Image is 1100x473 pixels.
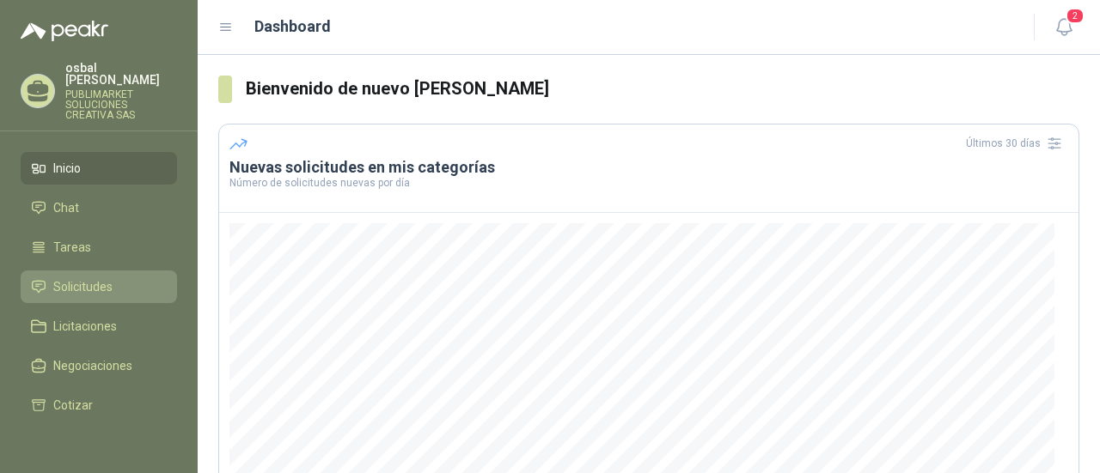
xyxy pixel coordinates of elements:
span: Tareas [53,238,91,257]
h1: Dashboard [254,15,331,39]
span: Negociaciones [53,356,132,375]
span: 2 [1066,8,1085,24]
a: Negociaciones [21,349,177,382]
div: Últimos 30 días [966,130,1068,157]
img: Logo peakr [21,21,108,41]
a: Tareas [21,231,177,264]
p: Número de solicitudes nuevas por día [229,178,1068,188]
a: Chat [21,191,177,224]
span: Chat [53,198,79,217]
a: Inicio [21,152,177,185]
a: Cotizar [21,389,177,421]
a: Licitaciones [21,310,177,343]
span: Licitaciones [53,317,117,336]
p: PUBLIMARKET SOLUCIONES CREATIVA SAS [65,89,177,120]
h3: Nuevas solicitudes en mis categorías [229,157,1068,178]
p: osbal [PERSON_NAME] [65,62,177,86]
a: Solicitudes [21,270,177,303]
h3: Bienvenido de nuevo [PERSON_NAME] [246,76,1080,102]
span: Cotizar [53,396,93,415]
span: Inicio [53,159,81,178]
span: Solicitudes [53,277,113,296]
button: 2 [1048,12,1079,43]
